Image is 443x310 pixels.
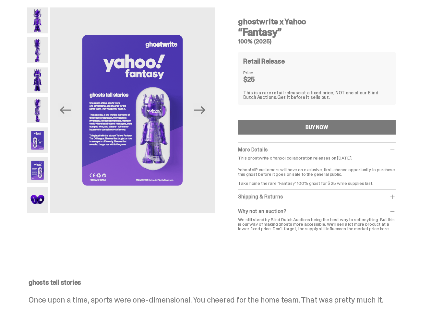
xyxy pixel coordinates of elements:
img: Yahoo-HG---6.png [27,157,48,183]
button: Next [193,103,207,117]
dd: $25 [243,76,276,83]
h4: ghostwrite x Yahoo [238,18,395,26]
h5: 100% (2025) [238,39,395,44]
img: Yahoo-HG---3.png [27,67,48,93]
div: Shipping & Returns [238,194,395,200]
p: ghosts tell stories [29,279,410,286]
button: BUY NOW [238,120,395,135]
div: We still stand by Blind Dutch Auctions being the best way to sell anything. But this is our way o... [238,217,395,231]
h3: “Fantasy” [238,27,395,37]
span: Get it before it sells out. [277,94,330,100]
img: Yahoo-HG---1.png [27,7,48,33]
img: Yahoo-HG---7.png [27,187,48,213]
div: This is a rare retail release at a fixed price, NOT one of our Blind Dutch Auctions. [243,90,390,100]
p: Yahoo! VIP customers will have an exclusive, first-chance opportunity to purchase this ghost befo... [238,163,395,185]
button: Previous [58,103,72,117]
p: This ghostwrite x Yahoo! collaboration releases on [DATE]. [238,156,395,160]
div: Why not an auction? [238,208,395,215]
img: Yahoo-HG---5.png [27,127,48,153]
span: More Details [238,146,267,153]
img: Yahoo-HG---4.png [27,97,48,123]
div: BUY NOW [305,125,328,130]
p: Once upon a time, sports were one-dimensional. You cheered for the home team. That was pretty muc... [29,296,410,304]
img: Yahoo-HG---6.png [50,7,215,213]
h4: Retail Release [243,58,284,65]
dt: Price [243,70,276,75]
img: Yahoo-HG---2.png [27,37,48,63]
